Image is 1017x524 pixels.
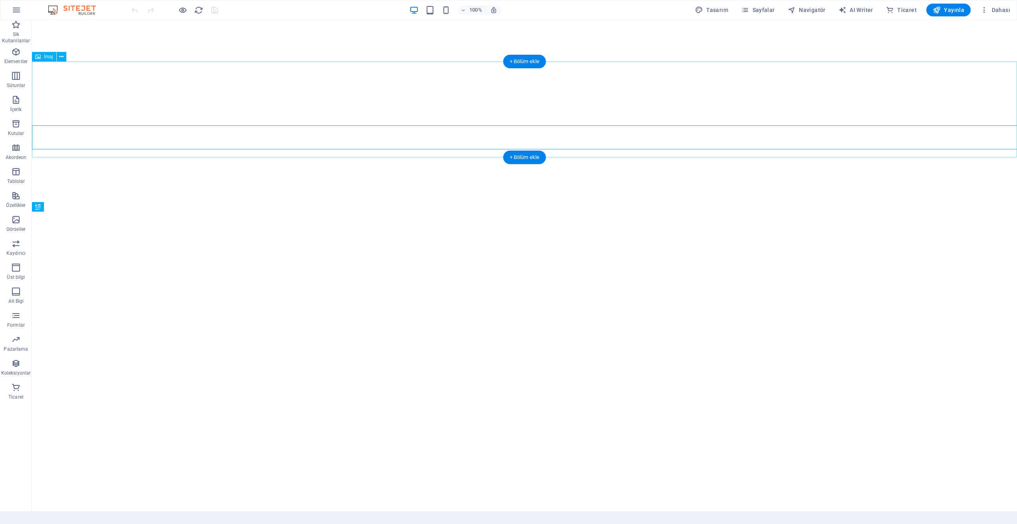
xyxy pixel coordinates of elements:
p: Tablolar [7,178,25,185]
span: Yayınla [933,6,964,14]
p: Sütunlar [7,82,26,89]
img: Editor Logo [46,5,106,15]
span: Ticaret [886,6,917,14]
p: Koleksiyonlar [1,370,31,376]
span: İmaj [44,54,53,59]
span: Sayfalar [741,6,775,14]
button: Tasarım [692,4,731,16]
h6: 100% [469,5,482,15]
i: Yeniden boyutlandırmada yakınlaştırma düzeyini seçilen cihaza uyacak şekilde otomatik olarak ayarla. [490,6,497,14]
span: Tasarım [695,6,728,14]
div: + Bölüm ekle [503,151,546,164]
p: Elementler [4,58,28,65]
span: Navigatör [788,6,826,14]
button: Ticaret [883,4,920,16]
span: Dahası [980,6,1010,14]
button: 100% [457,5,486,15]
p: Özellikler [6,202,26,208]
p: İçerik [10,106,22,113]
button: Navigatör [785,4,829,16]
p: Kaydırıcı [6,250,26,256]
p: Formlar [7,322,25,328]
p: Kutular [8,130,24,137]
button: Yayınla [926,4,971,16]
button: AI Writer [835,4,876,16]
p: Pazarlama [4,346,28,352]
div: + Bölüm ekle [503,55,546,68]
button: Sayfalar [738,4,778,16]
p: Üst bilgi [7,274,25,280]
p: Ticaret [8,394,24,400]
p: Alt Bigi [8,298,24,304]
p: Görseller [6,226,26,232]
span: AI Writer [838,6,873,14]
i: Sayfayı yeniden yükleyin [194,6,203,15]
button: reload [194,5,203,15]
div: Tasarım (Ctrl+Alt+Y) [692,4,731,16]
p: Akordeon [6,154,27,161]
button: Dahası [977,4,1013,16]
button: Ön izleme modundan çıkıp düzenlemeye devam etmek için buraya tıklayın [178,5,187,15]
